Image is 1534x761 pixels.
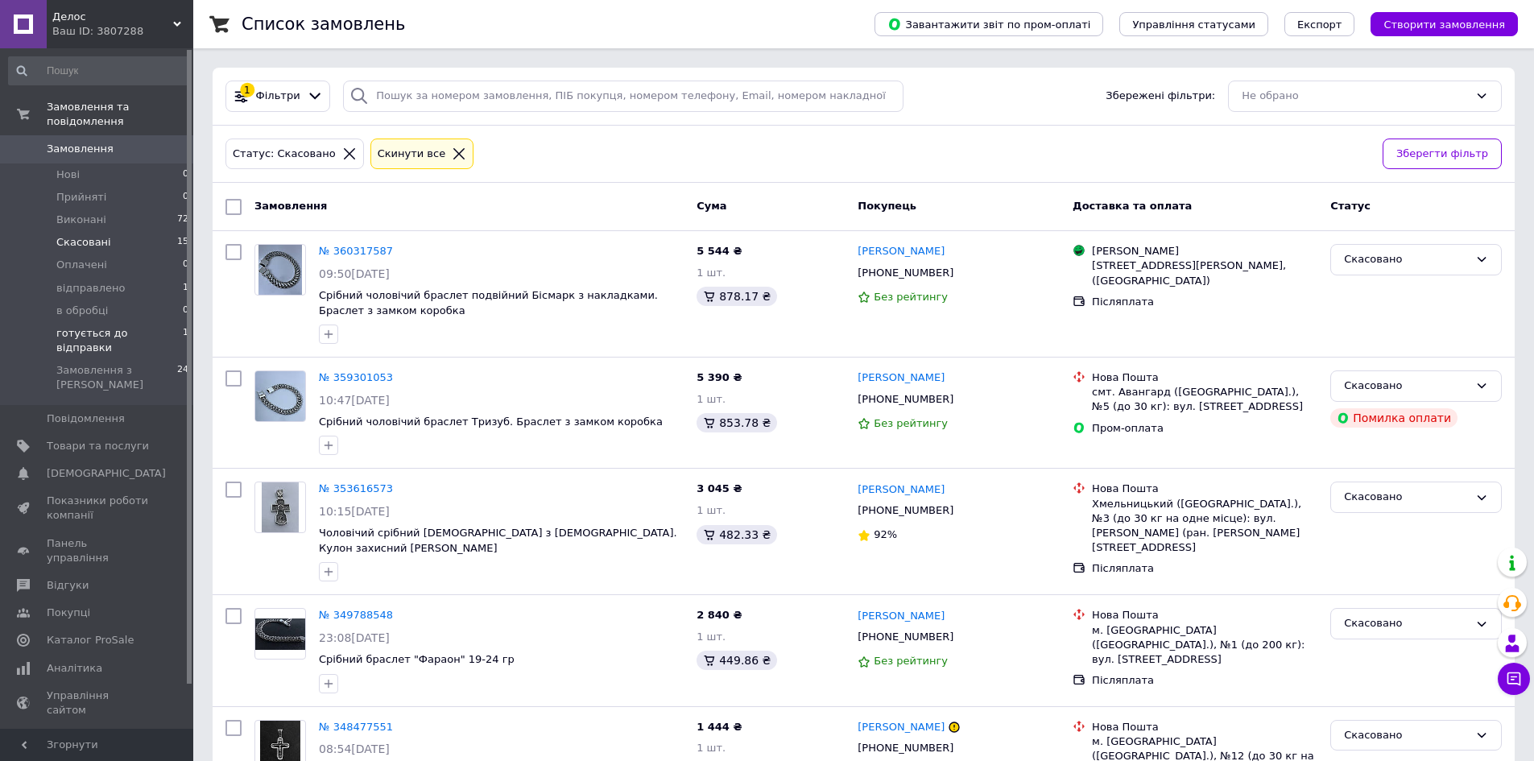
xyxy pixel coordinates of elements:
span: Замовлення з [PERSON_NAME] [56,363,177,392]
span: Управління сайтом [47,689,149,718]
button: Чат з покупцем [1498,663,1530,695]
div: 482.33 ₴ [697,525,777,544]
div: Статус: Скасовано [229,146,339,163]
div: [PHONE_NUMBER] [854,389,957,410]
span: Чоловічий срібний [DEMOGRAPHIC_DATA] з [DEMOGRAPHIC_DATA]. Кулон захисний [PERSON_NAME] [319,527,677,554]
a: [PERSON_NAME] [858,609,945,624]
span: 3 045 ₴ [697,482,742,494]
input: Пошук за номером замовлення, ПІБ покупця, номером телефону, Email, номером накладної [343,81,903,112]
div: Ваш ID: 3807288 [52,24,193,39]
span: Cума [697,200,726,212]
span: Покупці [47,606,90,620]
button: Зберегти фільтр [1383,139,1502,170]
span: 1 шт. [697,504,726,516]
div: Скасовано [1344,251,1469,268]
div: Пром-оплата [1092,421,1317,436]
img: Фото товару [258,245,301,295]
a: № 349788548 [319,609,393,621]
div: Скасовано [1344,727,1469,744]
span: 0 [183,168,188,182]
div: Нова Пошта [1092,608,1317,622]
span: 1 [183,281,188,296]
a: Фото товару [254,482,306,533]
span: Показники роботи компанії [47,494,149,523]
span: Без рейтингу [874,655,948,667]
span: Без рейтингу [874,417,948,429]
h1: Список замовлень [242,14,405,34]
div: Нова Пошта [1092,370,1317,385]
a: [PERSON_NAME] [858,244,945,259]
a: № 360317587 [319,245,393,257]
div: 1 [240,83,254,97]
a: Срібний чоловічий браслет Тризуб. Браслет з замком коробка [319,416,663,428]
button: Експорт [1284,12,1355,36]
div: [PHONE_NUMBER] [854,263,957,283]
span: Каталог ProSale [47,633,134,647]
a: Фото товару [254,370,306,422]
span: Повідомлення [47,412,125,426]
span: 92% [874,528,897,540]
a: Фото товару [254,608,306,660]
span: Виконані [56,213,106,227]
div: Нова Пошта [1092,720,1317,734]
span: Зберегти фільтр [1396,146,1488,163]
span: 0 [183,258,188,272]
span: Скасовані [56,235,111,250]
span: Без рейтингу [874,291,948,303]
span: Замовлення [254,200,327,212]
span: 1 шт. [697,267,726,279]
div: м. [GEOGRAPHIC_DATA] ([GEOGRAPHIC_DATA].), №1 (до 200 кг): вул. [STREET_ADDRESS] [1092,623,1317,668]
span: в обробці [56,304,108,318]
a: № 359301053 [319,371,393,383]
a: Створити замовлення [1354,18,1518,30]
div: Післяплата [1092,295,1317,309]
span: Експорт [1297,19,1342,31]
span: Срібний чоловічий браслет подвійний Бісмарк з накладками. Браслет з замком коробка [319,289,658,316]
a: Фото товару [254,244,306,296]
span: 24 [177,363,188,392]
button: Завантажити звіт по пром-оплаті [875,12,1103,36]
div: Післяплата [1092,673,1317,688]
span: Замовлення [47,142,114,156]
div: Помилка оплати [1330,408,1458,428]
span: Срібний браслет "Фараон" 19-24 гр [319,653,515,665]
span: Аналітика [47,661,102,676]
span: 15 [177,235,188,250]
div: [PHONE_NUMBER] [854,500,957,521]
span: 1 шт. [697,742,726,754]
a: [PERSON_NAME] [858,370,945,386]
span: 1 шт. [697,393,726,405]
div: Хмельницький ([GEOGRAPHIC_DATA].), №3 (до 30 кг на одне місце): вул. [PERSON_NAME] (ран. [PERSON_... [1092,497,1317,556]
span: Оплачені [56,258,107,272]
span: 72 [177,213,188,227]
span: Створити замовлення [1383,19,1505,31]
div: Скасовано [1344,489,1469,506]
span: 1 444 ₴ [697,721,742,733]
span: Нові [56,168,80,182]
span: 1 [183,326,188,355]
a: [PERSON_NAME] [858,482,945,498]
span: Делос [52,10,173,24]
span: 5 544 ₴ [697,245,742,257]
div: Нова Пошта [1092,482,1317,496]
div: Скасовано [1344,615,1469,632]
span: Фільтри [256,89,300,104]
span: [DEMOGRAPHIC_DATA] [47,466,166,481]
span: Товари та послуги [47,439,149,453]
span: 0 [183,304,188,318]
span: Відгуки [47,578,89,593]
a: № 353616573 [319,482,393,494]
img: Фото товару [255,618,305,650]
span: Прийняті [56,190,106,205]
span: Покупець [858,200,916,212]
div: 878.17 ₴ [697,287,777,306]
span: готується до відправки [56,326,183,355]
div: 449.86 ₴ [697,651,777,670]
span: 08:54[DATE] [319,742,390,755]
span: Замовлення та повідомлення [47,100,193,129]
div: [STREET_ADDRESS][PERSON_NAME], ([GEOGRAPHIC_DATA]) [1092,258,1317,287]
div: [PHONE_NUMBER] [854,627,957,647]
span: 10:15[DATE] [319,505,390,518]
div: Післяплата [1092,561,1317,576]
div: Скасовано [1344,378,1469,395]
